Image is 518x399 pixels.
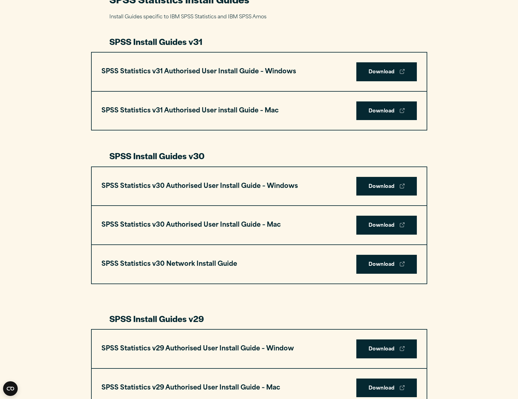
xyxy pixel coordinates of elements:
[101,105,279,117] h3: SPSS Statistics v31 Authorised User install Guide – Mac
[3,381,18,396] button: Open CMP widget
[356,255,417,274] a: Download
[101,66,296,78] h3: SPSS Statistics v31 Authorised User Install Guide – Windows
[101,343,294,355] h3: SPSS Statistics v29 Authorised User Install Guide – Window
[101,382,280,394] h3: SPSS Statistics v29 Authorised User Install Guide – Mac
[101,258,237,270] h3: SPSS Statistics v30 Network Install Guide
[356,216,417,235] a: Download
[109,150,409,162] h3: SPSS Install Guides v30
[356,101,417,120] a: Download
[356,62,417,81] a: Download
[101,181,298,192] h3: SPSS Statistics v30 Authorised User Install Guide – Windows
[101,219,281,231] h3: SPSS Statistics v30 Authorised User Install Guide – Mac
[356,379,417,397] a: Download
[109,36,409,47] h3: SPSS Install Guides v31
[356,339,417,358] a: Download
[109,313,409,324] h3: SPSS Install Guides v29
[109,13,409,22] p: Install Guides specific to IBM SPSS Statistics and IBM SPSS Amos
[356,177,417,196] a: Download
